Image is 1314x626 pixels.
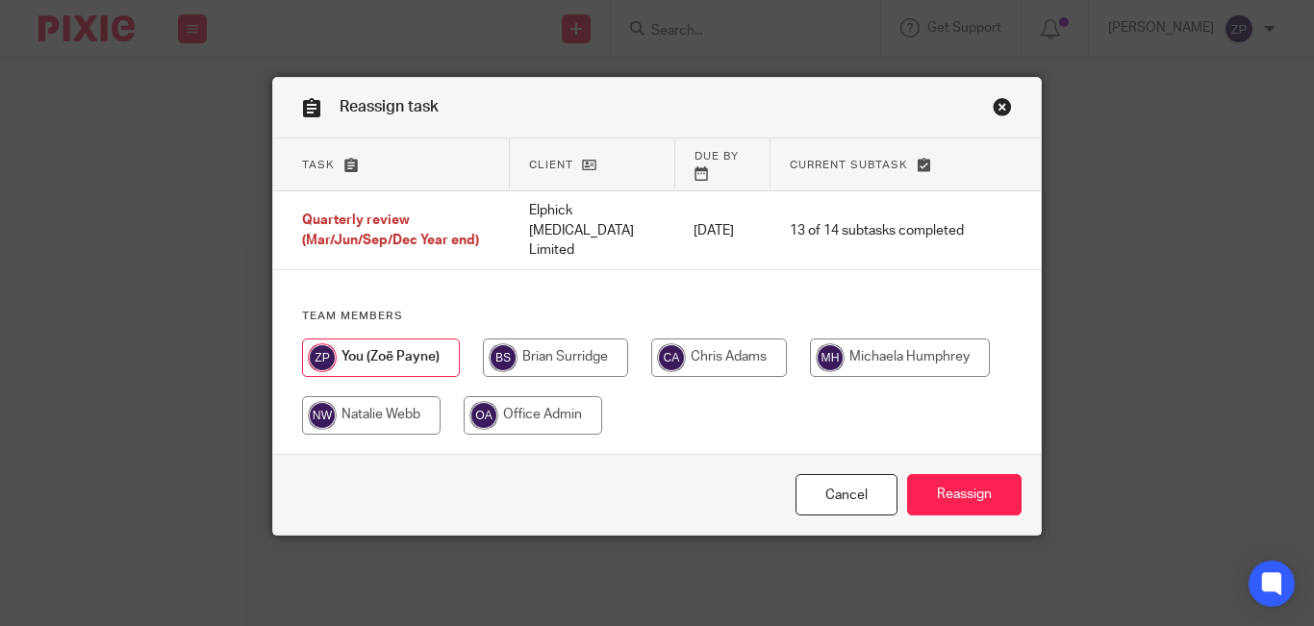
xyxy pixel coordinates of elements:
span: Task [302,160,335,170]
input: Reassign [907,474,1022,515]
h4: Team members [302,309,1012,324]
span: Reassign task [340,99,439,114]
p: Elphick [MEDICAL_DATA] Limited [529,201,656,260]
td: 13 of 14 subtasks completed [771,191,983,270]
span: Due by [695,151,739,162]
a: Close this dialog window [993,97,1012,123]
span: Current subtask [790,160,908,170]
a: Close this dialog window [796,474,897,515]
span: Client [529,160,573,170]
p: [DATE] [694,221,751,240]
span: Quarterly review (Mar/Jun/Sep/Dec Year end) [302,213,479,247]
